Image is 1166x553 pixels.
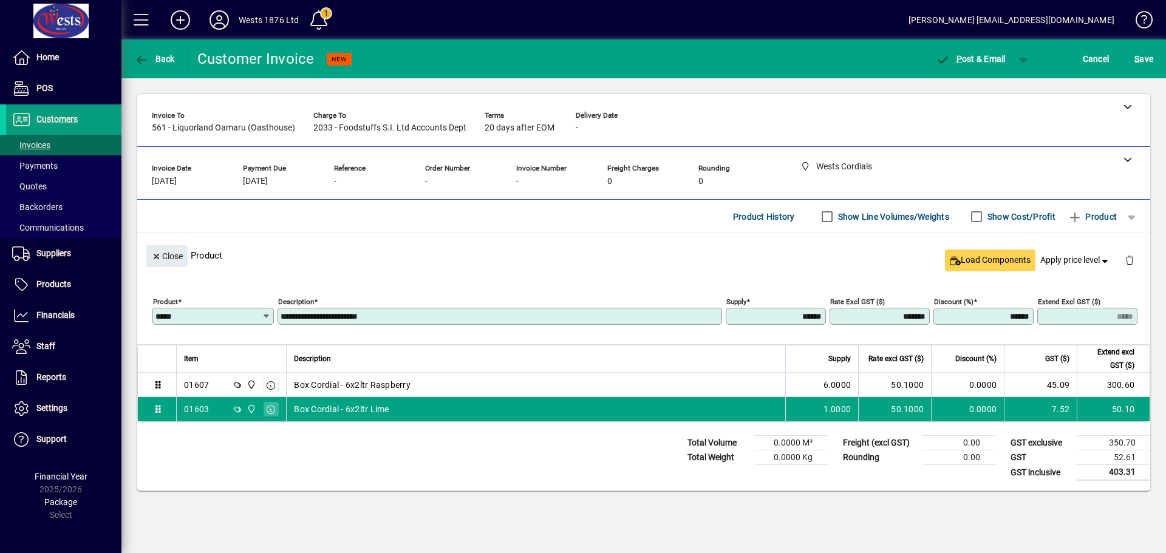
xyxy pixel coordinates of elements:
label: Show Line Volumes/Weights [836,211,949,223]
mat-label: Description [278,297,314,306]
button: Close [146,245,188,267]
a: Reports [6,362,121,393]
div: 01607 [184,379,209,391]
span: - [425,177,428,186]
a: Knowledge Base [1127,2,1151,42]
span: Close [151,246,183,266]
a: Staff [6,331,121,362]
label: Show Cost/Profit [985,211,1055,223]
a: Invoices [6,135,121,155]
app-page-header-button: Close [143,250,191,261]
mat-label: Supply [726,297,746,306]
span: 0 [698,177,703,186]
mat-label: Discount (%) [934,297,973,306]
span: - [516,177,519,186]
td: GST exclusive [1004,436,1077,450]
span: Staff [36,341,55,351]
span: Description [294,352,331,365]
span: Backorders [12,202,63,212]
span: Reports [36,372,66,382]
td: 0.0000 Kg [754,450,827,465]
span: Package [44,497,77,507]
span: S [1134,54,1139,64]
span: Home [36,52,59,62]
a: Financials [6,300,121,331]
app-page-header-button: Back [121,48,188,70]
td: 7.52 [1004,397,1077,421]
a: Settings [6,393,121,424]
a: Payments [6,155,121,176]
span: Support [36,434,67,444]
span: Rate excl GST ($) [868,352,924,365]
a: Quotes [6,176,121,197]
span: Box Cordial - 6x2ltr Raspberry [294,379,411,391]
span: ave [1134,49,1153,69]
span: Box Cordial - 6x2ltr Lime [294,403,389,415]
td: 0.0000 [931,373,1004,397]
button: Product History [728,206,800,228]
span: Product [1068,207,1117,226]
td: Rounding [837,450,922,465]
td: 50.10 [1077,397,1150,421]
button: Profile [200,9,239,31]
span: Quotes [12,182,47,191]
span: Extend excl GST ($) [1085,345,1134,372]
div: Wests 1876 Ltd [239,10,299,30]
button: Apply price level [1035,249,1116,271]
td: 350.70 [1077,436,1150,450]
div: 50.1000 [866,379,924,391]
div: Customer Invoice [197,49,315,69]
a: Suppliers [6,239,121,269]
td: 52.61 [1077,450,1150,465]
div: 01603 [184,403,209,415]
span: Supply [828,352,851,365]
span: Customers [36,114,78,124]
a: Communications [6,217,121,238]
div: [PERSON_NAME] [EMAIL_ADDRESS][DOMAIN_NAME] [909,10,1114,30]
span: POS [36,83,53,93]
span: 6.0000 [823,379,851,391]
span: Financials [36,310,75,320]
td: GST [1004,450,1077,465]
span: Back [134,54,175,64]
button: Back [131,48,178,70]
span: P [956,54,962,64]
button: Add [161,9,200,31]
td: 0.00 [922,450,995,465]
button: Save [1131,48,1156,70]
button: Delete [1115,245,1144,274]
td: 403.31 [1077,465,1150,480]
a: Products [6,270,121,300]
span: Settings [36,403,67,413]
td: 0.0000 [931,397,1004,421]
div: Product [137,233,1150,277]
span: Financial Year [35,472,87,481]
span: Communications [12,223,84,232]
span: Payments [12,161,58,171]
span: Suppliers [36,248,71,258]
a: Support [6,424,121,455]
td: GST inclusive [1004,465,1077,480]
a: POS [6,73,121,104]
span: - [576,123,578,133]
mat-label: Product [153,297,178,306]
span: Cancel [1083,49,1110,69]
span: NEW [332,55,347,63]
mat-label: Rate excl GST ($) [830,297,885,306]
span: Wests Cordials [244,402,257,416]
td: Total Weight [681,450,754,465]
span: 561 - Liquorland Oamaru (Oasthouse) [152,123,295,133]
span: [DATE] [152,177,177,186]
button: Post & Email [929,48,1012,70]
a: Home [6,42,121,73]
span: - [334,177,336,186]
app-page-header-button: Delete [1115,254,1144,265]
button: Load Components [945,249,1035,271]
span: Load Components [950,254,1031,266]
span: Products [36,279,71,289]
span: Product History [733,207,795,226]
span: 20 days after EOM [485,123,554,133]
mat-label: Extend excl GST ($) [1038,297,1100,306]
td: 300.60 [1077,373,1150,397]
td: Total Volume [681,436,754,450]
